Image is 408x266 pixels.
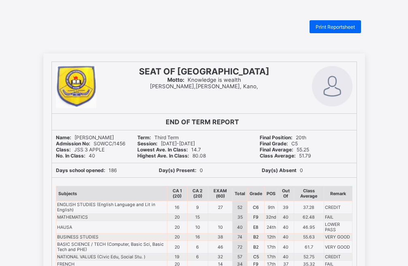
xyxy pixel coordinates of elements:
b: Day(s) Absent [262,167,297,173]
td: F9 [248,214,265,221]
th: CA 1 (20) [167,186,187,201]
td: VERY GOOD [324,241,352,253]
span: [PERSON_NAME] [56,134,114,140]
td: 40 [278,214,294,221]
td: B2 [248,241,265,253]
td: ENGLISH STUDIES (English Language and Lit in English) [56,201,167,214]
td: 38 [208,234,232,241]
span: 80.08 [137,153,206,159]
td: 46 [208,241,232,253]
td: 74 [233,234,248,241]
td: 32nd [265,214,278,221]
b: Highest Ave. In Class: [137,153,189,159]
td: 10 [208,221,232,234]
span: 0 [159,167,203,173]
th: CA 2 (20) [187,186,208,201]
td: HAUSA [56,221,167,234]
td: 32 [208,253,232,261]
span: Print Reportsheet [316,24,355,30]
td: 35 [233,214,248,221]
th: Remark [324,186,352,201]
th: Out Of [278,186,294,201]
span: SOWCC/1456 [56,140,125,147]
th: Class Average [294,186,324,201]
span: 186 [56,167,117,173]
span: 20th [260,134,306,140]
td: 37.28 [294,201,324,214]
b: Term: [137,134,151,140]
span: 55.25 [260,147,309,153]
td: B2 [248,234,265,241]
td: BUSINESS STUDIES [56,234,167,241]
td: 57 [233,253,248,261]
td: 12th [265,234,278,241]
td: E8 [248,221,265,234]
td: 72 [233,241,248,253]
td: C6 [248,201,265,214]
span: Third Term [137,134,179,140]
b: Final Average: [260,147,293,153]
b: Class Average: [260,153,296,159]
span: [DATE]-[DATE] [137,140,195,147]
td: 52.75 [294,253,324,261]
td: 20 [167,234,187,241]
td: BASIC SCIENCE / TECH (Computer, Basic Sci, Basic Tech and PHE) [56,241,167,253]
td: 6 [187,241,208,253]
span: C5 [260,140,298,147]
td: 46.95 [294,221,324,234]
td: 19 [167,253,187,261]
td: C5 [248,253,265,261]
td: 9th [265,201,278,214]
td: FAIL [324,214,352,221]
td: LOWER PASS [324,221,352,234]
td: 62.48 [294,214,324,221]
span: JSS 3 APPLE [56,147,105,153]
td: 27 [208,201,232,214]
b: END OF TERM REPORT [166,118,239,126]
td: 15 [187,214,208,221]
td: 55.63 [294,234,324,241]
td: 39 [278,201,294,214]
td: 20 [167,221,187,234]
td: CREDIT [324,201,352,214]
th: Total [233,186,248,201]
b: Session: [137,140,158,147]
td: 20 [167,241,187,253]
span: Knowledge is wealth [167,77,241,83]
td: VERY GOOD [324,234,352,241]
td: 40 [278,241,294,253]
b: Lowest Ave. In Class: [137,147,188,153]
span: 51.79 [260,153,311,159]
td: 52 [233,201,248,214]
td: NATIONAL VALUES (Civic Edu, Social Stu. ) [56,253,167,261]
td: 20 [167,214,187,221]
span: 14.7 [137,147,201,153]
td: MATHEMATICS [56,214,167,221]
span: 40 [56,153,95,159]
th: Subjects [56,186,167,201]
b: Day(s) Present: [159,167,197,173]
td: 61.7 [294,241,324,253]
b: Final Grade: [260,140,288,147]
b: Admission No: [56,140,90,147]
td: CREDIT [324,253,352,261]
td: 9 [187,201,208,214]
td: 6 [187,253,208,261]
b: Class: [56,147,71,153]
td: 40 [278,253,294,261]
span: SEAT OF [GEOGRAPHIC_DATA] [139,66,269,77]
b: Days school opened: [56,167,105,173]
span: [PERSON_NAME],[PERSON_NAME], Kano, [150,83,258,89]
td: 24th [265,221,278,234]
b: No. In Class: [56,153,85,159]
td: 16 [187,234,208,241]
td: 40 [278,234,294,241]
th: POS [265,186,278,201]
td: 17th [265,241,278,253]
th: EXAM (60) [208,186,232,201]
td: 16 [167,201,187,214]
b: Name: [56,134,71,140]
td: 17th [265,253,278,261]
b: Motto: [167,77,184,83]
td: 10 [187,221,208,234]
